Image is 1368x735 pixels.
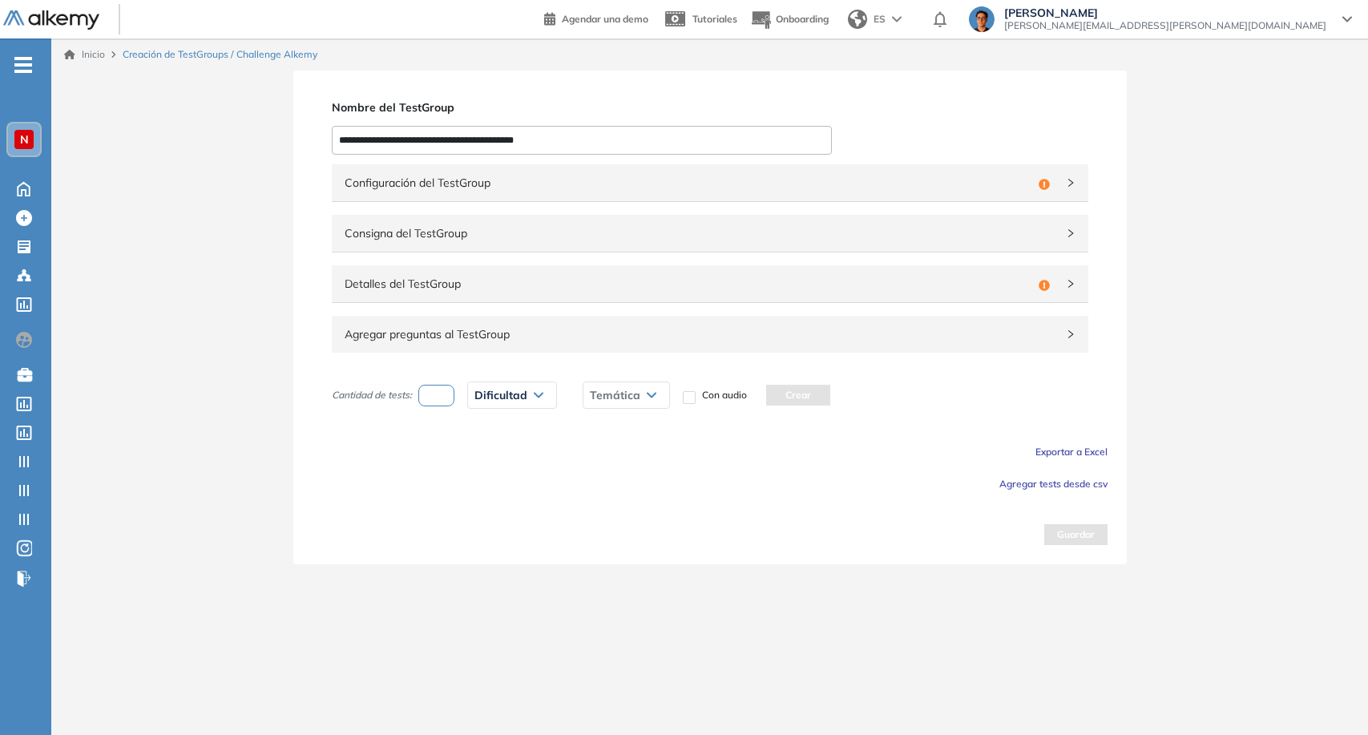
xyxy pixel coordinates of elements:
[776,13,829,25] span: Onboarding
[999,478,1108,490] span: Agregar tests desde csv
[1066,279,1075,289] span: right
[1035,441,1108,460] button: Exportar a Excel
[892,16,902,22] img: arrow
[3,10,99,30] img: Logo
[14,63,32,67] i: -
[332,99,454,116] span: Nombre del TestGroup
[1066,329,1075,339] span: right
[848,10,867,29] img: world
[123,47,317,62] span: Creación de TestGroups / Challenge Alkemy
[332,316,1088,353] div: Agregar preguntas al TestGroup
[474,389,527,402] span: Dificultad
[1066,228,1075,238] span: right
[1035,446,1108,458] span: Exportar a Excel
[1044,524,1108,545] button: Guardar
[750,2,829,37] button: Onboarding
[332,164,1088,201] div: Configuración del TestGroup
[590,389,640,402] span: Temática
[1004,19,1326,32] span: [PERSON_NAME][EMAIL_ADDRESS][PERSON_NAME][DOMAIN_NAME]
[544,8,648,27] a: Agendar una demo
[345,275,1032,293] span: Detalles del TestGroup
[562,13,648,25] span: Agendar una demo
[345,224,1056,242] span: Consigna del TestGroup
[345,174,1032,192] span: Configuración del TestGroup
[332,215,1088,252] div: Consigna del TestGroup
[1004,6,1326,19] span: [PERSON_NAME]
[64,47,105,62] a: Inicio
[874,12,886,26] span: ES
[702,388,747,402] span: Con audio
[20,133,29,146] span: N
[999,473,1108,492] button: Agregar tests desde csv
[766,385,830,406] button: Crear
[692,13,737,25] span: Tutoriales
[332,265,1088,302] div: Detalles del TestGroup
[1066,178,1075,188] span: right
[345,325,1056,343] span: Agregar preguntas al TestGroup
[332,388,412,402] span: Cantidad de tests:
